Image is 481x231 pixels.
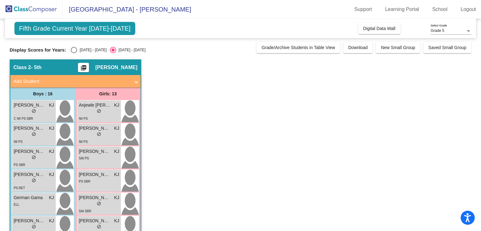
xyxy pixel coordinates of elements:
[79,102,110,108] span: Anjewle [PERSON_NAME]
[14,102,45,108] span: [PERSON_NAME]
[32,109,36,113] span: do_not_disturb_alt
[349,4,377,14] a: Support
[97,224,101,229] span: do_not_disturb_alt
[456,4,481,14] a: Logout
[14,22,135,35] span: Fifth Grade Current Year [DATE]-[DATE]
[14,140,23,143] span: IW PS
[14,171,45,178] span: [PERSON_NAME]
[97,109,101,113] span: do_not_disturb_alt
[14,186,25,190] span: PS RET
[71,47,145,53] mat-radio-group: Select an option
[261,45,335,50] span: Grade/Archive Students in Table View
[78,63,89,72] button: Print Students Details
[14,125,45,132] span: [PERSON_NAME] Towa
[256,42,340,53] button: Grade/Archive Students in Table View
[63,4,191,14] span: [GEOGRAPHIC_DATA] - [PERSON_NAME]
[75,88,141,100] div: Girls: 13
[116,47,146,53] div: [DATE] - [DATE]
[114,194,119,201] span: KJ
[381,45,415,50] span: New Small Group
[114,148,119,155] span: KJ
[13,64,31,71] span: Class 2
[376,42,420,53] button: New Small Group
[97,132,101,136] span: do_not_disturb_alt
[80,65,87,73] mat-icon: picture_as_pdf
[79,148,110,155] span: [PERSON_NAME]
[77,47,106,53] div: [DATE] - [DATE]
[79,218,110,224] span: [PERSON_NAME]
[10,88,75,100] div: Boys : 16
[343,42,373,53] button: Download
[49,194,54,201] span: KJ
[427,4,453,14] a: School
[14,117,33,120] span: C IW PS SBR
[380,4,424,14] a: Learning Portal
[431,28,444,33] span: Grade 5
[79,157,89,160] span: SAI PS
[79,125,110,132] span: [PERSON_NAME]
[10,75,141,88] mat-expansion-panel-header: Add Student
[49,148,54,155] span: KJ
[79,171,110,178] span: [PERSON_NAME]
[31,64,42,71] span: - 5th
[49,218,54,224] span: KJ
[10,47,66,53] span: Display Scores for Years:
[79,194,110,201] span: [PERSON_NAME]
[363,26,396,31] span: Digital Data Wall
[114,218,119,224] span: KJ
[14,218,45,224] span: [PERSON_NAME]
[32,178,36,183] span: do_not_disturb_alt
[114,125,119,132] span: KJ
[358,23,401,34] button: Digital Data Wall
[79,117,88,120] span: IW PS
[14,163,25,167] span: PS SBR
[79,209,91,213] span: SAI SBR
[49,171,54,178] span: KJ
[14,148,45,155] span: [PERSON_NAME]
[49,125,54,132] span: KJ
[14,194,45,201] span: German Gama
[423,42,471,53] button: Saved Small Group
[79,180,91,183] span: PS SBR
[114,102,119,108] span: KJ
[13,78,130,85] mat-panel-title: Add Student
[348,45,368,50] span: Download
[14,203,19,206] span: ELL
[32,155,36,159] span: do_not_disturb_alt
[97,201,101,206] span: do_not_disturb_alt
[95,64,137,71] span: [PERSON_NAME]
[114,171,119,178] span: KJ
[49,102,54,108] span: KJ
[32,224,36,229] span: do_not_disturb_alt
[79,140,88,143] span: IW PS
[32,132,36,136] span: do_not_disturb_alt
[428,45,466,50] span: Saved Small Group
